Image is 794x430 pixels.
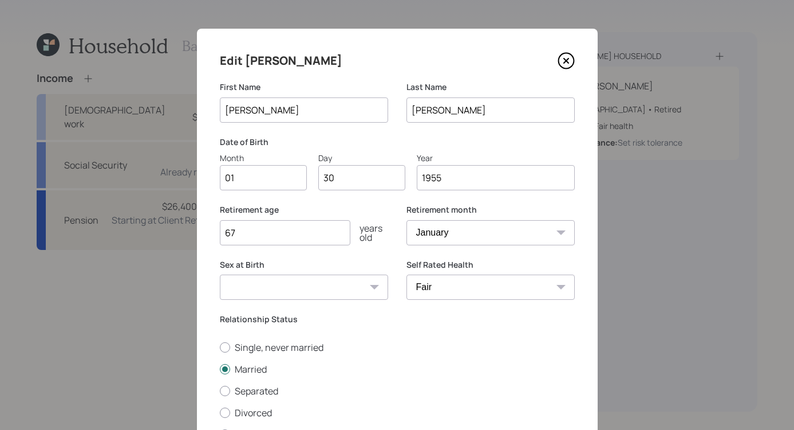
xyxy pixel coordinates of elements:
label: Retirement month [406,204,575,216]
div: Year [417,152,575,164]
label: Separated [220,385,575,397]
label: Self Rated Health [406,259,575,271]
label: Last Name [406,81,575,93]
div: years old [350,224,388,242]
label: Date of Birth [220,136,575,148]
label: Sex at Birth [220,259,388,271]
label: First Name [220,81,388,93]
input: Month [220,165,307,190]
label: Married [220,363,575,376]
label: Retirement age [220,204,388,216]
input: Year [417,165,575,190]
label: Divorced [220,406,575,419]
label: Single, never married [220,341,575,354]
input: Day [318,165,405,190]
h4: Edit [PERSON_NAME] [220,52,342,70]
div: Month [220,152,307,164]
div: Day [318,152,405,164]
label: Relationship Status [220,314,575,325]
